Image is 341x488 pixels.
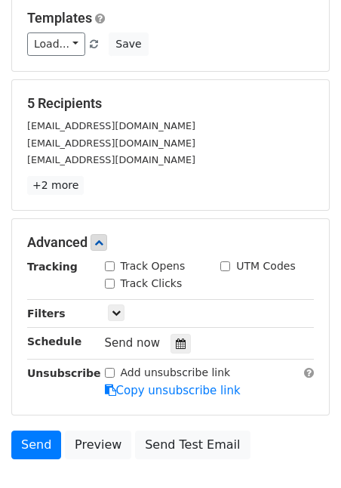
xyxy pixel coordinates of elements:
a: Copy unsubscribe link [105,384,241,397]
small: [EMAIL_ADDRESS][DOMAIN_NAME] [27,120,195,131]
a: Load... [27,32,85,56]
a: Send [11,431,61,459]
a: Preview [65,431,131,459]
strong: Schedule [27,335,81,347]
strong: Filters [27,307,66,320]
label: Add unsubscribe link [121,365,231,381]
small: [EMAIL_ADDRESS][DOMAIN_NAME] [27,154,195,165]
h5: 5 Recipients [27,95,314,112]
label: Track Clicks [121,276,183,292]
strong: Tracking [27,261,78,273]
a: +2 more [27,176,84,195]
h5: Advanced [27,234,314,251]
iframe: Chat Widget [266,415,341,488]
a: Templates [27,10,92,26]
small: [EMAIL_ADDRESS][DOMAIN_NAME] [27,137,195,149]
label: UTM Codes [236,258,295,274]
strong: Unsubscribe [27,367,101,379]
label: Track Opens [121,258,186,274]
button: Save [109,32,148,56]
a: Send Test Email [135,431,250,459]
span: Send now [105,336,161,350]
